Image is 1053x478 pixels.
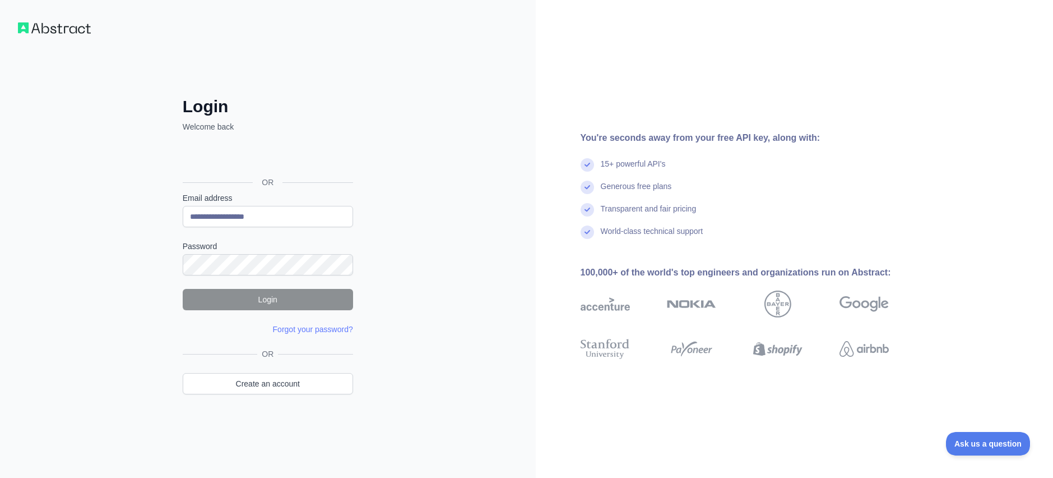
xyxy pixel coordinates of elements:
img: google [839,291,889,318]
label: Email address [183,192,353,204]
span: OR [257,348,278,360]
img: airbnb [839,337,889,361]
div: World-class technical support [601,226,703,248]
img: accenture [581,291,630,318]
img: Workflow [18,22,91,34]
button: Login [183,289,353,310]
iframe: Sign in with Google Button [177,145,356,169]
label: Password [183,241,353,252]
a: Create an account [183,373,353,394]
div: 15+ powerful API's [601,158,666,181]
img: bayer [764,291,791,318]
div: 100,000+ of the world's top engineers and organizations run on Abstract: [581,266,925,279]
div: You're seconds away from your free API key, along with: [581,131,925,145]
span: OR [253,177,282,188]
div: Transparent and fair pricing [601,203,697,226]
img: check mark [581,203,594,217]
img: payoneer [667,337,716,361]
img: check mark [581,158,594,172]
img: stanford university [581,337,630,361]
img: shopify [753,337,802,361]
iframe: Toggle Customer Support [946,432,1031,456]
a: Forgot your password? [273,325,353,334]
img: check mark [581,181,594,194]
img: check mark [581,226,594,239]
h2: Login [183,96,353,117]
img: nokia [667,291,716,318]
p: Welcome back [183,121,353,132]
div: Generous free plans [601,181,672,203]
